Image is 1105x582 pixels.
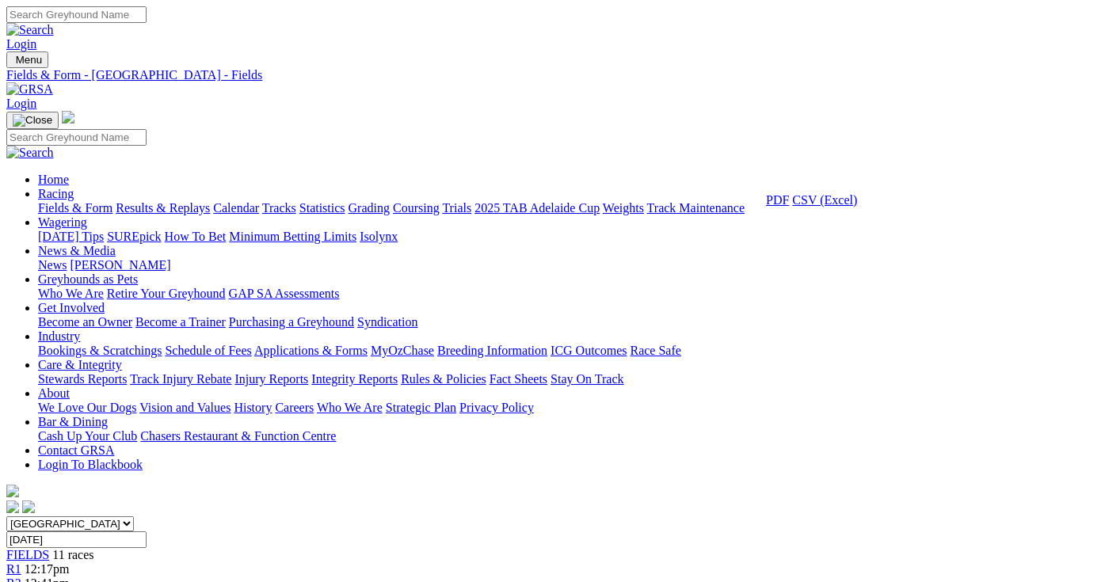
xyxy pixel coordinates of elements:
[140,429,336,443] a: Chasers Restaurant & Function Centre
[393,201,440,215] a: Coursing
[474,201,600,215] a: 2025 TAB Adelaide Cup
[38,244,116,257] a: News & Media
[442,201,471,215] a: Trials
[254,344,368,357] a: Applications & Forms
[16,54,42,66] span: Menu
[22,500,35,513] img: twitter.svg
[107,287,226,300] a: Retire Your Greyhound
[766,193,789,207] a: PDF
[647,201,745,215] a: Track Maintenance
[25,562,70,576] span: 12:17pm
[6,6,147,23] input: Search
[38,429,137,443] a: Cash Up Your Club
[38,258,1099,272] div: News & Media
[213,201,259,215] a: Calendar
[165,230,227,243] a: How To Bet
[38,315,132,329] a: Become an Owner
[38,358,122,371] a: Care & Integrity
[38,215,87,229] a: Wagering
[6,68,1099,82] a: Fields & Form - [GEOGRAPHIC_DATA] - Fields
[317,401,383,414] a: Who We Are
[38,372,1099,386] div: Care & Integrity
[38,329,80,343] a: Industry
[38,401,136,414] a: We Love Our Dogs
[38,201,112,215] a: Fields & Form
[371,344,434,357] a: MyOzChase
[38,287,104,300] a: Who We Are
[603,201,644,215] a: Weights
[229,287,340,300] a: GAP SA Assessments
[62,111,74,124] img: logo-grsa-white.png
[6,97,36,110] a: Login
[38,458,143,471] a: Login To Blackbook
[6,129,147,146] input: Search
[630,344,680,357] a: Race Safe
[38,401,1099,415] div: About
[766,193,857,207] div: Download
[38,344,1099,358] div: Industry
[38,287,1099,301] div: Greyhounds as Pets
[551,372,623,386] a: Stay On Track
[401,372,486,386] a: Rules & Policies
[275,401,314,414] a: Careers
[13,114,52,127] img: Close
[38,187,74,200] a: Racing
[38,272,138,286] a: Greyhounds as Pets
[38,173,69,186] a: Home
[38,443,114,457] a: Contact GRSA
[139,401,231,414] a: Vision and Values
[234,372,308,386] a: Injury Reports
[299,201,345,215] a: Statistics
[38,230,104,243] a: [DATE] Tips
[38,301,105,314] a: Get Involved
[234,401,272,414] a: History
[6,51,48,68] button: Toggle navigation
[38,258,67,272] a: News
[6,562,21,576] a: R1
[357,315,417,329] a: Syndication
[70,258,170,272] a: [PERSON_NAME]
[6,112,59,129] button: Toggle navigation
[6,82,53,97] img: GRSA
[437,344,547,357] a: Breeding Information
[38,230,1099,244] div: Wagering
[107,230,161,243] a: SUREpick
[135,315,226,329] a: Become a Trainer
[6,531,147,548] input: Select date
[551,344,627,357] a: ICG Outcomes
[349,201,390,215] a: Grading
[38,415,108,428] a: Bar & Dining
[6,37,36,51] a: Login
[38,344,162,357] a: Bookings & Scratchings
[6,548,49,561] a: FIELDS
[6,146,54,160] img: Search
[6,500,19,513] img: facebook.svg
[38,315,1099,329] div: Get Involved
[116,201,210,215] a: Results & Replays
[490,372,547,386] a: Fact Sheets
[6,485,19,497] img: logo-grsa-white.png
[38,372,127,386] a: Stewards Reports
[311,372,398,386] a: Integrity Reports
[38,429,1099,443] div: Bar & Dining
[262,201,296,215] a: Tracks
[229,315,354,329] a: Purchasing a Greyhound
[38,201,1099,215] div: Racing
[52,548,93,561] span: 11 races
[229,230,356,243] a: Minimum Betting Limits
[459,401,534,414] a: Privacy Policy
[386,401,456,414] a: Strategic Plan
[6,23,54,37] img: Search
[38,386,70,400] a: About
[130,372,231,386] a: Track Injury Rebate
[792,193,857,207] a: CSV (Excel)
[165,344,251,357] a: Schedule of Fees
[360,230,398,243] a: Isolynx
